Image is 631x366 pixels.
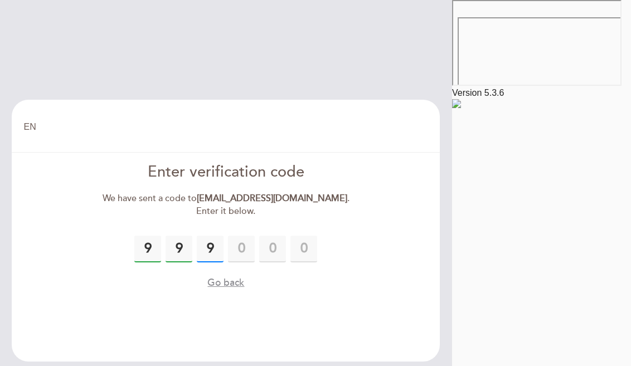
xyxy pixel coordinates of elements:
[452,88,631,98] div: Version 5.3.6
[290,236,317,262] input: 0
[166,236,192,262] input: 0
[452,99,461,108] img: logo.svg
[197,236,224,262] input: 0
[134,236,161,262] input: 0
[4,16,174,102] iframe: profile
[207,276,244,290] button: Go back
[98,162,354,183] div: Enter verification code
[259,236,286,262] input: 0
[197,193,347,204] strong: [EMAIL_ADDRESS][DOMAIN_NAME]
[98,192,354,218] div: We have sent a code to . Enter it below.
[228,236,255,262] input: 0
